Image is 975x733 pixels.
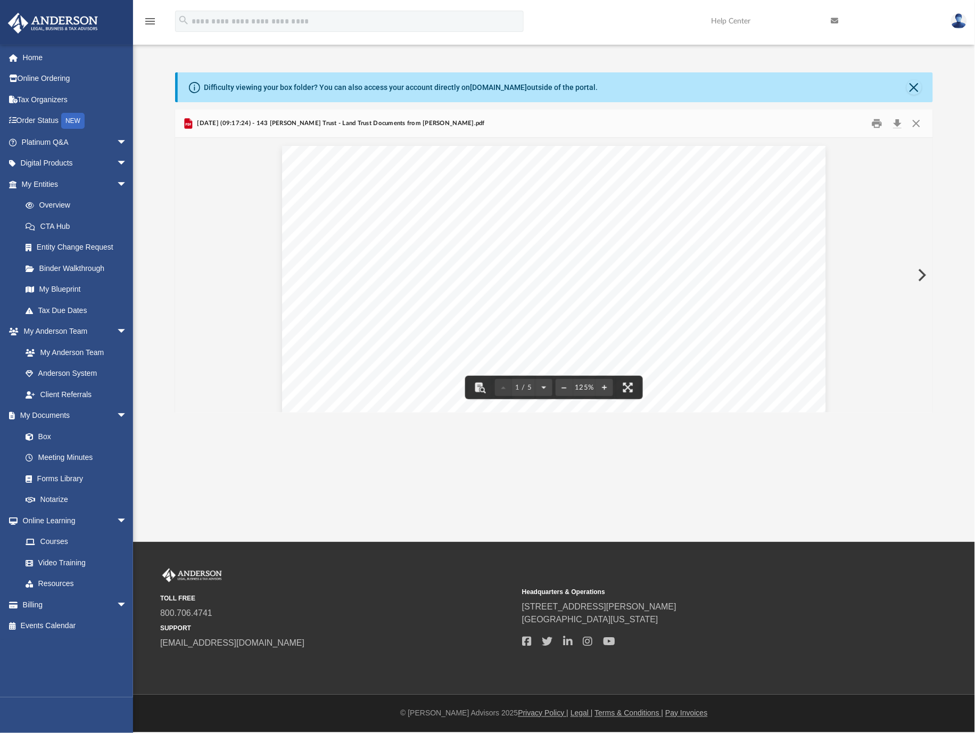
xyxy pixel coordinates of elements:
[7,110,143,132] a: Order StatusNEW
[160,608,212,617] a: 800.706.4741
[15,216,143,237] a: CTA Hub
[15,195,143,216] a: Overview
[15,258,143,279] a: Binder Walkthrough
[522,587,877,597] small: Headquarters & Operations
[470,83,527,92] a: [DOMAIN_NAME]
[7,131,143,153] a: Platinum Q&Aarrow_drop_down
[15,300,143,321] a: Tax Due Dates
[907,80,922,95] button: Close
[888,116,907,132] button: Download
[117,153,138,175] span: arrow_drop_down
[522,615,658,624] a: [GEOGRAPHIC_DATA][US_STATE]
[907,116,926,132] button: Close
[15,573,138,595] a: Resources
[571,709,593,718] a: Legal |
[7,68,143,89] a: Online Ordering
[5,13,101,34] img: Anderson Advisors Platinum Portal
[160,594,515,603] small: TOLL FREE
[512,376,535,399] button: 1 / 5
[867,116,888,132] button: Print
[522,602,676,611] a: [STREET_ADDRESS][PERSON_NAME]
[204,82,598,93] div: Difficulty viewing your box folder? You can also access your account directly on outside of the p...
[15,447,138,468] a: Meeting Minutes
[535,376,552,399] button: Next page
[15,237,143,258] a: Entity Change Request
[468,376,492,399] button: Toggle findbar
[573,384,596,391] div: Current zoom level
[160,638,304,647] a: [EMAIL_ADDRESS][DOMAIN_NAME]
[15,384,138,405] a: Client Referrals
[512,384,535,391] span: 1 / 5
[175,138,933,413] div: Document Viewer
[178,14,189,26] i: search
[7,321,138,342] a: My Anderson Teamarrow_drop_down
[175,138,933,413] div: File preview
[61,113,85,129] div: NEW
[15,489,138,510] a: Notarize
[616,376,640,399] button: Enter fullscreen
[144,15,156,28] i: menu
[15,468,133,489] a: Forms Library
[7,594,143,615] a: Billingarrow_drop_down
[15,552,133,573] a: Video Training
[7,89,143,110] a: Tax Organizers
[15,279,138,300] a: My Blueprint
[160,569,224,582] img: Anderson Advisors Platinum Portal
[595,709,664,718] a: Terms & Conditions |
[117,321,138,343] span: arrow_drop_down
[7,615,143,637] a: Events Calendar
[160,623,515,633] small: SUPPORT
[7,510,138,531] a: Online Learningarrow_drop_down
[596,376,613,399] button: Zoom in
[117,174,138,195] span: arrow_drop_down
[144,20,156,28] a: menu
[951,13,967,29] img: User Pic
[910,260,933,290] button: Next File
[117,594,138,616] span: arrow_drop_down
[7,153,143,174] a: Digital Productsarrow_drop_down
[7,405,138,426] a: My Documentsarrow_drop_down
[117,131,138,153] span: arrow_drop_down
[117,510,138,532] span: arrow_drop_down
[15,363,138,384] a: Anderson System
[665,709,707,718] a: Pay Invoices
[7,47,143,68] a: Home
[15,531,138,553] a: Courses
[15,342,133,363] a: My Anderson Team
[133,708,975,719] div: © [PERSON_NAME] Advisors 2025
[7,174,143,195] a: My Entitiesarrow_drop_down
[15,426,133,447] a: Box
[556,376,573,399] button: Zoom out
[175,110,933,413] div: Preview
[195,119,485,128] span: [DATE] (09:17:24) - 143 [PERSON_NAME] Trust - Land Trust Documents from [PERSON_NAME].pdf
[518,709,569,718] a: Privacy Policy |
[117,405,138,427] span: arrow_drop_down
